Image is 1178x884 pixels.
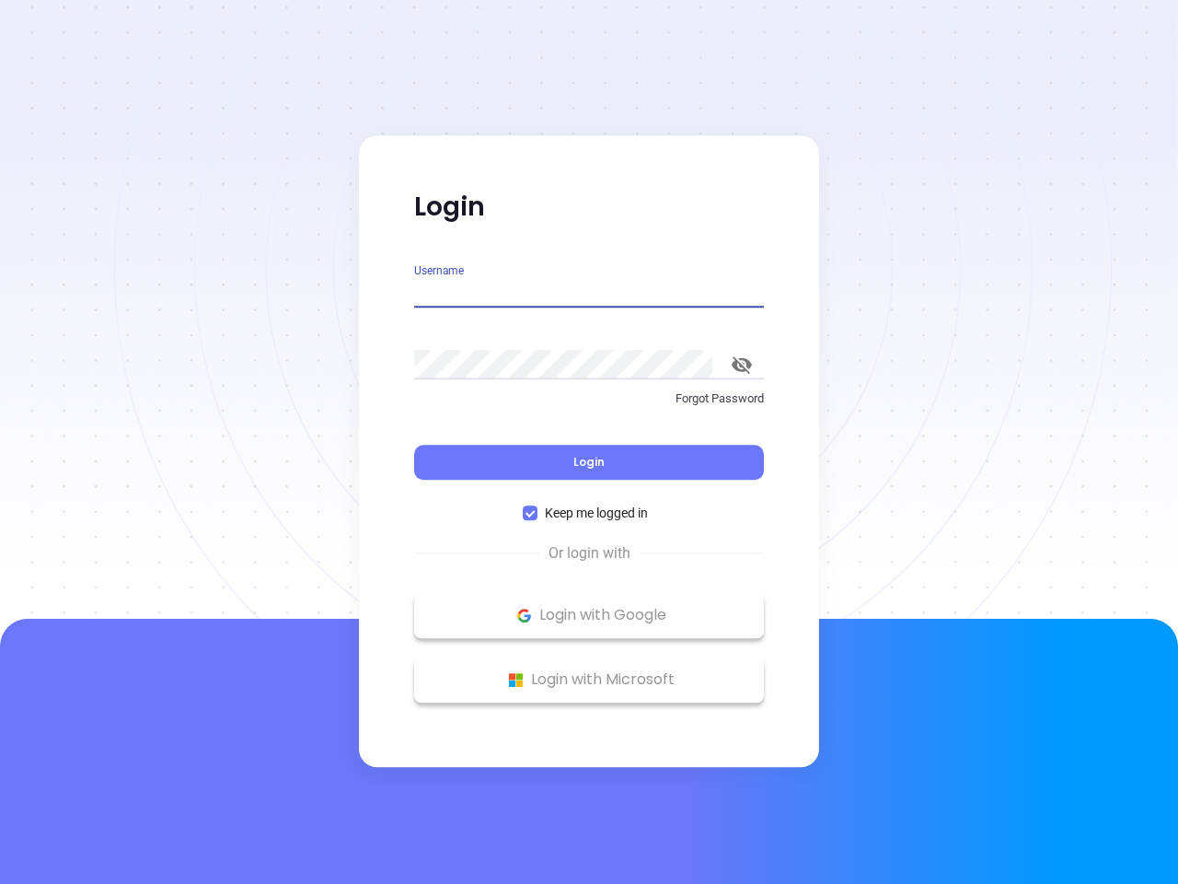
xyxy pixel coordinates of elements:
[414,657,764,703] button: Microsoft Logo Login with Microsoft
[539,542,640,564] span: Or login with
[423,666,755,693] p: Login with Microsoft
[414,390,764,408] p: Forgot Password
[414,445,764,480] button: Login
[537,503,655,523] span: Keep me logged in
[573,454,605,470] span: Login
[423,601,755,629] p: Login with Google
[414,191,764,224] p: Login
[414,265,464,276] label: Username
[504,669,527,692] img: Microsoft Logo
[513,604,536,627] img: Google Logo
[414,390,764,423] a: Forgot Password
[414,592,764,638] button: Google Logo Login with Google
[720,343,764,387] button: toggle password visibility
